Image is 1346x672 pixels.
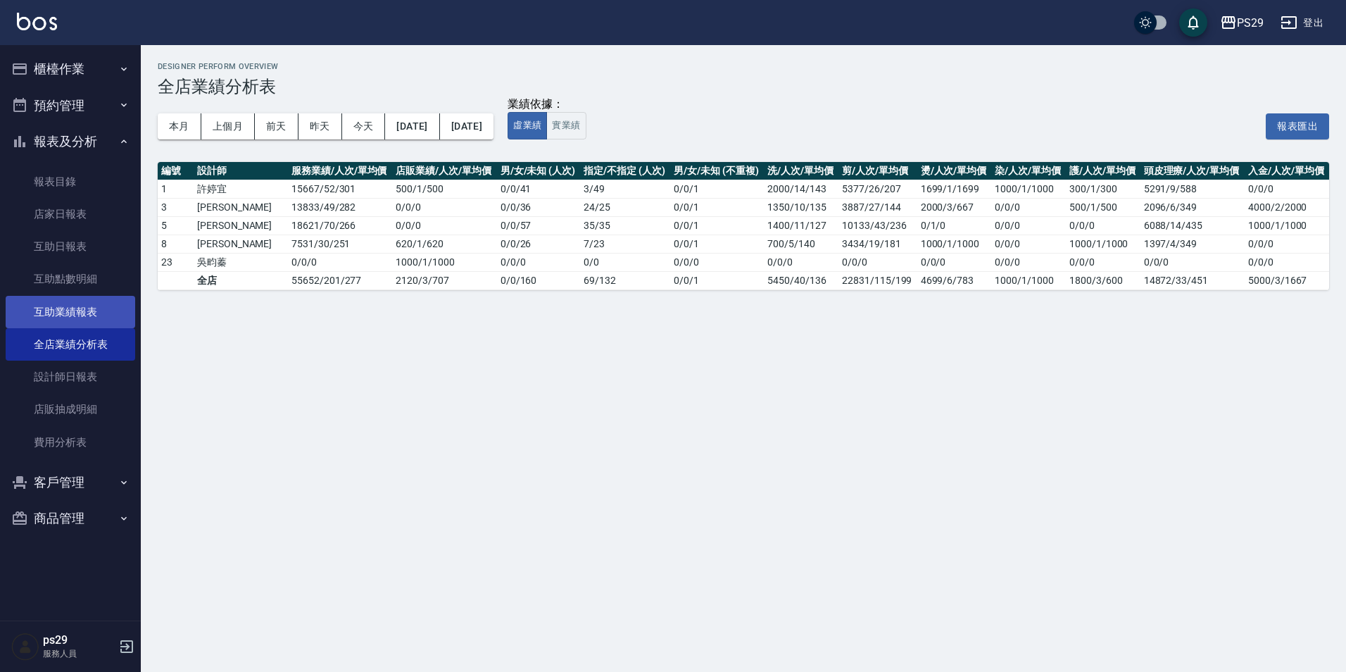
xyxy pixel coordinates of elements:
[1066,271,1140,290] td: 1800/3/600
[917,216,992,235] td: 0/1/0
[298,113,342,139] button: 昨天
[194,216,288,235] td: [PERSON_NAME]
[917,271,992,290] td: 4699/6/783
[917,198,992,216] td: 2000/3/667
[201,113,255,139] button: 上個月
[158,113,201,139] button: 本月
[288,162,392,180] th: 服務業績/人次/單均價
[440,113,493,139] button: [DATE]
[6,296,135,328] a: 互助業績報表
[158,198,194,216] td: 3
[1140,271,1245,290] td: 14872/33/451
[670,235,764,253] td: 0 / 0 / 1
[670,180,764,198] td: 0 / 0 / 1
[392,180,496,198] td: 500 / 1 / 500
[1245,180,1329,198] td: 0/0/0
[1245,271,1329,290] td: 5000/3/1667
[1066,235,1140,253] td: 1000/1/1000
[497,253,581,271] td: 0 / 0 / 0
[991,216,1066,235] td: 0/0/0
[1066,180,1140,198] td: 300/1/300
[385,113,439,139] button: [DATE]
[670,271,764,290] td: 0 / 0 / 1
[991,162,1066,180] th: 染/人次/單均價
[1275,10,1329,36] button: 登出
[838,271,917,290] td: 22831/115/199
[838,162,917,180] th: 剪/人次/單均價
[1245,253,1329,271] td: 0/0/0
[1140,235,1245,253] td: 1397/4/349
[158,253,194,271] td: 23
[917,235,992,253] td: 1000/1/1000
[288,253,392,271] td: 0 / 0 / 0
[917,253,992,271] td: 0/0/0
[764,235,838,253] td: 700/5/140
[838,180,917,198] td: 5377/26/207
[580,253,670,271] td: 0 / 0
[1140,162,1245,180] th: 頭皮理療/人次/單均價
[580,235,670,253] td: 7 / 23
[158,62,1329,71] h2: Designer Perform Overview
[580,216,670,235] td: 35 / 35
[158,235,194,253] td: 8
[158,216,194,235] td: 5
[838,253,917,271] td: 0/0/0
[6,263,135,295] a: 互助點數明細
[392,253,496,271] td: 1000 / 1 / 1000
[497,198,581,216] td: 0 / 0 / 36
[6,426,135,459] a: 費用分析表
[194,235,288,253] td: [PERSON_NAME]
[6,230,135,263] a: 互助日報表
[158,77,1329,97] h3: 全店業績分析表
[6,51,135,87] button: 櫃檯作業
[1245,216,1329,235] td: 1000/1/1000
[17,13,57,30] img: Logo
[764,198,838,216] td: 1350/10/135
[392,162,496,180] th: 店販業績/人次/單均價
[838,198,917,216] td: 3887/27/144
[255,113,298,139] button: 前天
[497,162,581,180] th: 男/女/未知 (人次)
[1245,162,1329,180] th: 入金/人次/單均價
[764,162,838,180] th: 洗/人次/單均價
[158,162,1329,290] table: a dense table
[580,271,670,290] td: 69 / 132
[1140,253,1245,271] td: 0/0/0
[670,198,764,216] td: 0 / 0 / 1
[43,647,115,660] p: 服務人員
[838,216,917,235] td: 10133/43/236
[6,464,135,501] button: 客戶管理
[6,166,135,198] a: 報表目錄
[6,393,135,425] a: 店販抽成明細
[11,633,39,661] img: Person
[6,87,135,124] button: 預約管理
[508,112,547,139] button: 虛業績
[6,500,135,537] button: 商品管理
[1066,216,1140,235] td: 0/0/0
[497,235,581,253] td: 0 / 0 / 26
[6,328,135,361] a: 全店業績分析表
[580,162,670,180] th: 指定/不指定 (人次)
[342,113,386,139] button: 今天
[158,180,194,198] td: 1
[1266,113,1329,139] button: 報表匯出
[288,216,392,235] td: 18621 / 70 / 266
[392,216,496,235] td: 0 / 0 / 0
[991,235,1066,253] td: 0/0/0
[764,271,838,290] td: 5450/40/136
[6,123,135,160] button: 報表及分析
[838,235,917,253] td: 3434/19/181
[288,198,392,216] td: 13833 / 49 / 282
[392,235,496,253] td: 620 / 1 / 620
[1140,198,1245,216] td: 2096/6/349
[288,235,392,253] td: 7531 / 30 / 251
[670,253,764,271] td: 0 / 0 / 0
[764,180,838,198] td: 2000/14/143
[392,198,496,216] td: 0 / 0 / 0
[6,361,135,393] a: 設計師日報表
[670,216,764,235] td: 0 / 0 / 1
[991,180,1066,198] td: 1000/1/1000
[991,198,1066,216] td: 0/0/0
[1179,8,1207,37] button: save
[991,271,1066,290] td: 1000/1/1000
